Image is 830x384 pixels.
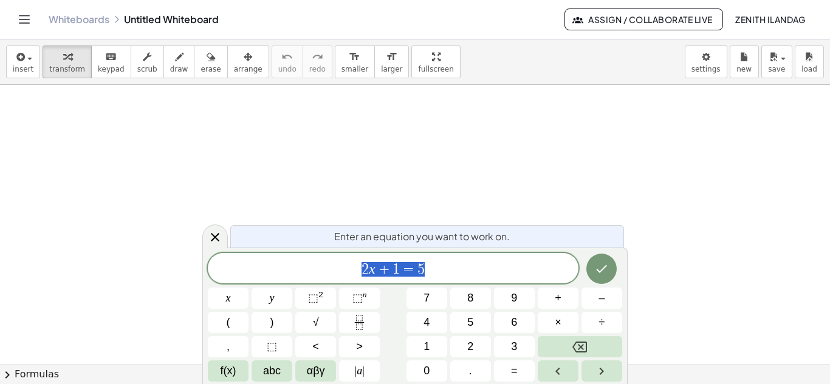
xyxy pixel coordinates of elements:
[352,292,363,304] span: ⬚
[586,254,617,284] button: Done
[349,50,360,64] i: format_size
[303,45,332,78] button: redoredo
[252,360,292,382] button: Alphabet
[581,312,622,333] button: Divide
[270,314,274,331] span: )
[467,339,473,355] span: 2
[208,312,249,333] button: (
[341,65,368,73] span: smaller
[339,288,380,309] button: Superscript
[363,290,367,299] sup: n
[795,45,824,78] button: load
[424,339,430,355] span: 1
[339,360,380,382] button: Absolute value
[318,290,323,299] sup: 2
[201,65,221,73] span: erase
[131,45,164,78] button: scrub
[339,336,380,357] button: Greater than
[227,314,230,331] span: (
[208,360,249,382] button: Functions
[406,360,447,382] button: 0
[555,314,561,331] span: ×
[355,365,357,377] span: |
[267,339,277,355] span: ⬚
[691,65,721,73] span: settings
[355,363,365,379] span: a
[221,363,236,379] span: f(x)
[381,65,402,73] span: larger
[281,50,293,64] i: undo
[494,336,535,357] button: 3
[98,65,125,73] span: keypad
[581,360,622,382] button: Right arrow
[362,365,365,377] span: |
[334,229,510,244] span: Enter an equation you want to work on.
[801,65,817,73] span: load
[208,336,249,357] button: ,
[538,312,578,333] button: Times
[295,336,336,357] button: Less than
[494,312,535,333] button: 6
[252,336,292,357] button: Placeholder
[469,363,472,379] span: .
[362,262,369,277] span: 2
[406,288,447,309] button: 7
[538,288,578,309] button: Plus
[494,360,535,382] button: Equals
[467,290,473,306] span: 8
[252,288,292,309] button: y
[450,288,491,309] button: 8
[278,65,297,73] span: undo
[735,14,806,25] span: ZENITH ILANDAG
[424,290,430,306] span: 7
[13,65,33,73] span: insert
[137,65,157,73] span: scrub
[555,290,561,306] span: +
[575,14,713,25] span: Assign / Collaborate Live
[511,314,517,331] span: 6
[308,292,318,304] span: ⬚
[730,45,759,78] button: new
[418,65,453,73] span: fullscreen
[227,339,230,355] span: ,
[208,288,249,309] button: x
[270,290,275,306] span: y
[450,312,491,333] button: 5
[411,45,460,78] button: fullscreen
[386,50,397,64] i: format_size
[725,8,815,30] button: ZENITH ILANDAG
[339,312,380,333] button: Fraction
[234,65,262,73] span: arrange
[406,336,447,357] button: 1
[581,288,622,309] button: Minus
[450,336,491,357] button: 2
[194,45,227,78] button: erase
[295,288,336,309] button: Squared
[295,360,336,382] button: Greek alphabet
[761,45,792,78] button: save
[393,262,400,277] span: 1
[91,45,131,78] button: keyboardkeypad
[400,262,417,277] span: =
[49,65,85,73] span: transform
[511,290,517,306] span: 9
[163,45,195,78] button: draw
[417,262,425,277] span: 5
[736,65,752,73] span: new
[263,363,281,379] span: abc
[511,363,518,379] span: =
[406,312,447,333] button: 4
[295,312,336,333] button: Square root
[511,339,517,355] span: 3
[312,339,319,355] span: <
[6,45,40,78] button: insert
[424,314,430,331] span: 4
[598,290,605,306] span: –
[369,261,376,277] var: x
[538,360,578,382] button: Left arrow
[252,312,292,333] button: )
[312,50,323,64] i: redo
[424,363,430,379] span: 0
[494,288,535,309] button: 9
[467,314,473,331] span: 5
